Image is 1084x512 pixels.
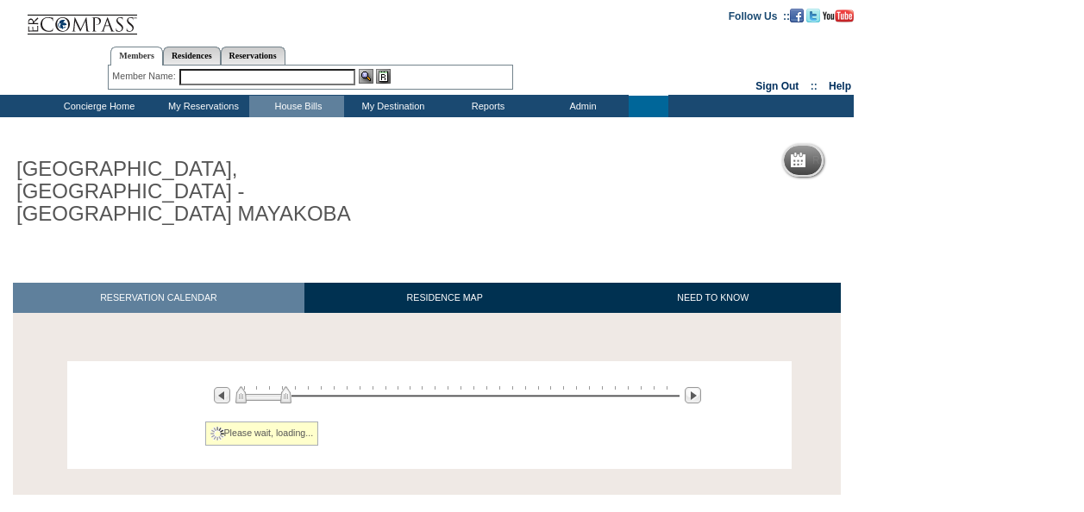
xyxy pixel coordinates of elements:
[534,96,629,117] td: Admin
[823,9,854,20] a: Subscribe to our YouTube Channel
[729,9,790,22] td: Follow Us ::
[163,47,221,65] a: Residences
[112,69,179,84] div: Member Name:
[304,283,586,313] a: RESIDENCE MAP
[439,96,534,117] td: Reports
[344,96,439,117] td: My Destination
[790,9,804,20] a: Become our fan on Facebook
[41,96,154,117] td: Concierge Home
[685,387,701,403] img: Next
[13,283,304,313] a: RESERVATION CALENDAR
[806,9,820,20] a: Follow us on Twitter
[829,80,851,92] a: Help
[376,69,391,84] img: Reservations
[755,80,799,92] a: Sign Out
[154,96,249,117] td: My Reservations
[811,80,818,92] span: ::
[249,96,344,117] td: House Bills
[214,387,230,403] img: Previous
[110,47,163,66] a: Members
[806,9,820,22] img: Follow us on Twitter
[13,154,399,229] h1: [GEOGRAPHIC_DATA], [GEOGRAPHIC_DATA] - [GEOGRAPHIC_DATA] MAYAKOBA
[210,427,224,440] img: spinner2.gif
[359,69,373,84] img: View
[221,47,285,65] a: Reservations
[205,421,319,446] div: Please wait, loading...
[823,9,854,22] img: Subscribe to our YouTube Channel
[790,9,804,22] img: Become our fan on Facebook
[812,155,944,166] h5: Reservation Calendar
[585,283,841,313] a: NEED TO KNOW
